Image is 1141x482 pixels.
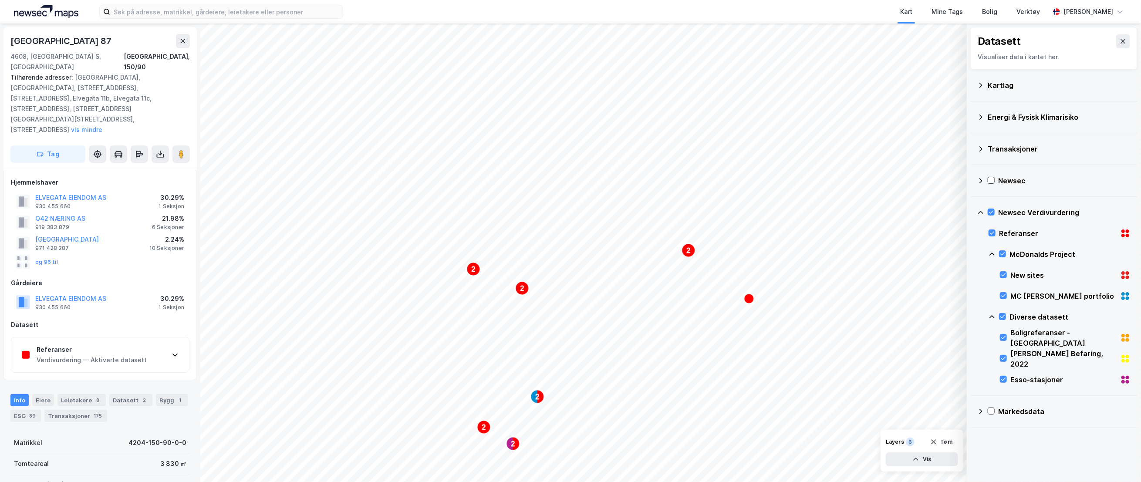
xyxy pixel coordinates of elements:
[998,207,1131,218] div: Newsec Verdivurdering
[530,390,544,404] div: Map marker
[10,394,29,406] div: Info
[978,52,1130,62] div: Visualiser data i kartet her.
[536,393,540,401] text: 2
[682,243,695,257] div: Map marker
[14,458,49,469] div: Tomteareal
[11,278,189,288] div: Gårdeiere
[57,394,106,406] div: Leietakere
[515,281,529,295] div: Map marker
[998,175,1131,186] div: Newsec
[472,266,476,273] text: 2
[978,34,1021,48] div: Datasett
[14,438,42,448] div: Matrikkel
[1010,270,1117,280] div: New sites
[1063,7,1113,17] div: [PERSON_NAME]
[124,51,190,72] div: [GEOGRAPHIC_DATA], 150/90
[149,234,184,245] div: 2.24%
[1016,7,1040,17] div: Verktøy
[35,203,71,210] div: 930 455 660
[1010,374,1117,385] div: Esso-stasjoner
[110,5,343,18] input: Søk på adresse, matrikkel, gårdeiere, leietakere eller personer
[744,293,754,304] div: Map marker
[886,438,904,445] div: Layers
[886,452,958,466] button: Vis
[27,411,37,420] div: 89
[140,396,149,404] div: 2
[128,438,186,448] div: 4204-150-90-0-0
[998,406,1131,417] div: Markedsdata
[1097,440,1141,482] iframe: Chat Widget
[1009,249,1131,260] div: McDonalds Project
[687,247,691,254] text: 2
[1010,291,1117,301] div: MC [PERSON_NAME] portfolio
[11,177,189,188] div: Hjemmelshaver
[32,394,54,406] div: Eiere
[1010,327,1117,348] div: Boligreferanser - [GEOGRAPHIC_DATA]
[152,224,184,231] div: 6 Seksjoner
[900,7,912,17] div: Kart
[149,245,184,252] div: 10 Seksjoner
[10,51,124,72] div: 4608, [GEOGRAPHIC_DATA] S, [GEOGRAPHIC_DATA]
[1097,440,1141,482] div: Kontrollprogram for chat
[932,7,963,17] div: Mine Tags
[482,424,486,431] text: 2
[999,228,1117,239] div: Referanser
[988,112,1131,122] div: Energi & Fysisk Klimarisiko
[10,72,183,135] div: [GEOGRAPHIC_DATA], [GEOGRAPHIC_DATA], [STREET_ADDRESS], [STREET_ADDRESS], Elvegata 11b, Elvegata ...
[159,203,184,210] div: 1 Seksjon
[10,410,41,422] div: ESG
[37,355,147,365] div: Verdivurdering — Aktiverte datasett
[44,410,107,422] div: Transaksjoner
[176,396,185,404] div: 1
[160,458,186,469] div: 3 830 ㎡
[152,213,184,224] div: 21.98%
[37,344,147,355] div: Referanser
[466,262,480,276] div: Map marker
[906,438,915,446] div: 6
[159,304,184,311] div: 1 Seksjon
[1010,348,1117,369] div: [PERSON_NAME] Befaring, 2022
[10,74,75,81] span: Tilhørende adresser:
[14,5,78,18] img: logo.a4113a55bc3d86da70a041830d287a7e.svg
[35,224,69,231] div: 919 383 879
[988,80,1131,91] div: Kartlag
[925,435,958,449] button: Tøm
[159,192,184,203] div: 30.29%
[511,440,515,448] text: 2
[1009,312,1131,322] div: Diverse datasett
[10,145,85,163] button: Tag
[109,394,152,406] div: Datasett
[477,420,491,434] div: Map marker
[11,320,189,330] div: Datasett
[10,34,113,48] div: [GEOGRAPHIC_DATA] 87
[520,285,524,292] text: 2
[159,293,184,304] div: 30.29%
[506,437,520,451] div: Map marker
[156,394,188,406] div: Bygg
[92,411,104,420] div: 175
[988,144,1131,154] div: Transaksjoner
[35,304,71,311] div: 930 455 660
[94,396,102,404] div: 8
[982,7,997,17] div: Bolig
[35,245,69,252] div: 971 428 287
